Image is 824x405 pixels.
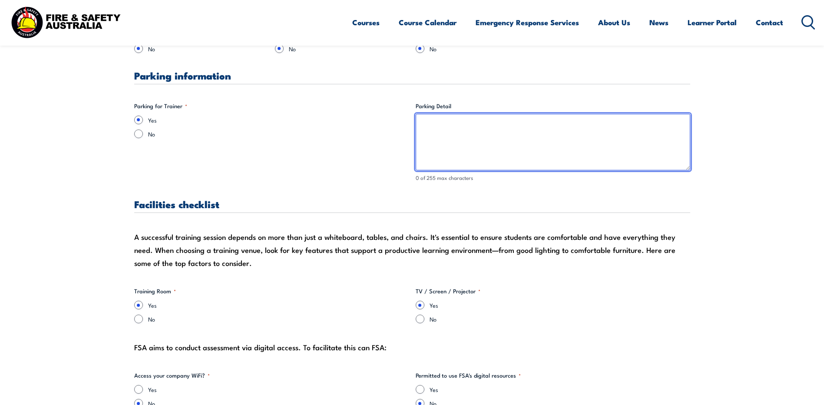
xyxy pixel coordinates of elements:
legend: Access your company WiFi? [134,371,210,380]
div: 0 of 255 max characters [416,174,690,182]
label: Yes [430,385,690,394]
label: No [430,315,690,323]
label: Yes [148,116,409,124]
label: Yes [148,385,409,394]
a: Courses [352,11,380,34]
legend: Training Room [134,287,176,295]
label: No [430,44,549,53]
h3: Facilities checklist [134,199,690,209]
a: Learner Portal [688,11,737,34]
label: Yes [148,301,409,309]
a: Contact [756,11,783,34]
a: About Us [598,11,630,34]
label: Parking Detail [416,102,690,110]
label: No [148,44,268,53]
div: FSA aims to conduct assessment via digital access. To facilitate this can FSA: [134,341,690,354]
legend: Permitted to use FSA's digital resources [416,371,521,380]
h3: Parking information [134,70,690,80]
label: No [289,44,409,53]
div: A successful training session depends on more than just a whiteboard, tables, and chairs. It's es... [134,230,690,269]
label: No [148,129,409,138]
label: Yes [430,301,690,309]
a: News [649,11,668,34]
legend: TV / Screen / Projector [416,287,480,295]
label: No [148,315,409,323]
a: Course Calendar [399,11,457,34]
legend: Parking for Trainer [134,102,187,110]
a: Emergency Response Services [476,11,579,34]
